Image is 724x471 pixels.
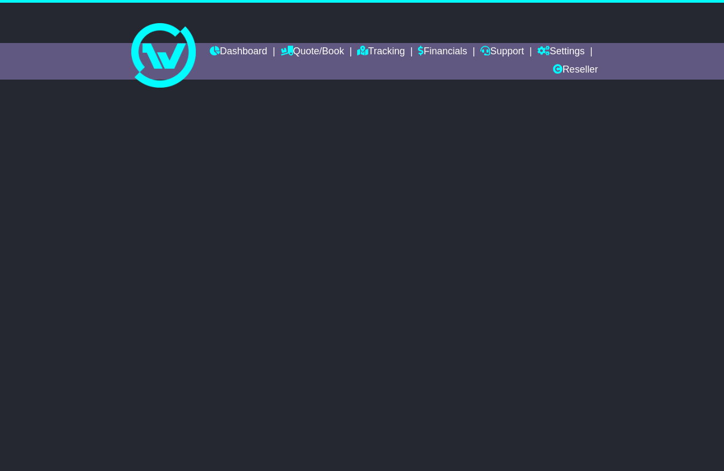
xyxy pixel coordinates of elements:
a: Dashboard [210,43,267,61]
a: Support [480,43,524,61]
a: Tracking [357,43,404,61]
a: Quote/Book [281,43,344,61]
a: Settings [537,43,585,61]
a: Reseller [553,61,598,80]
a: Financials [418,43,467,61]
